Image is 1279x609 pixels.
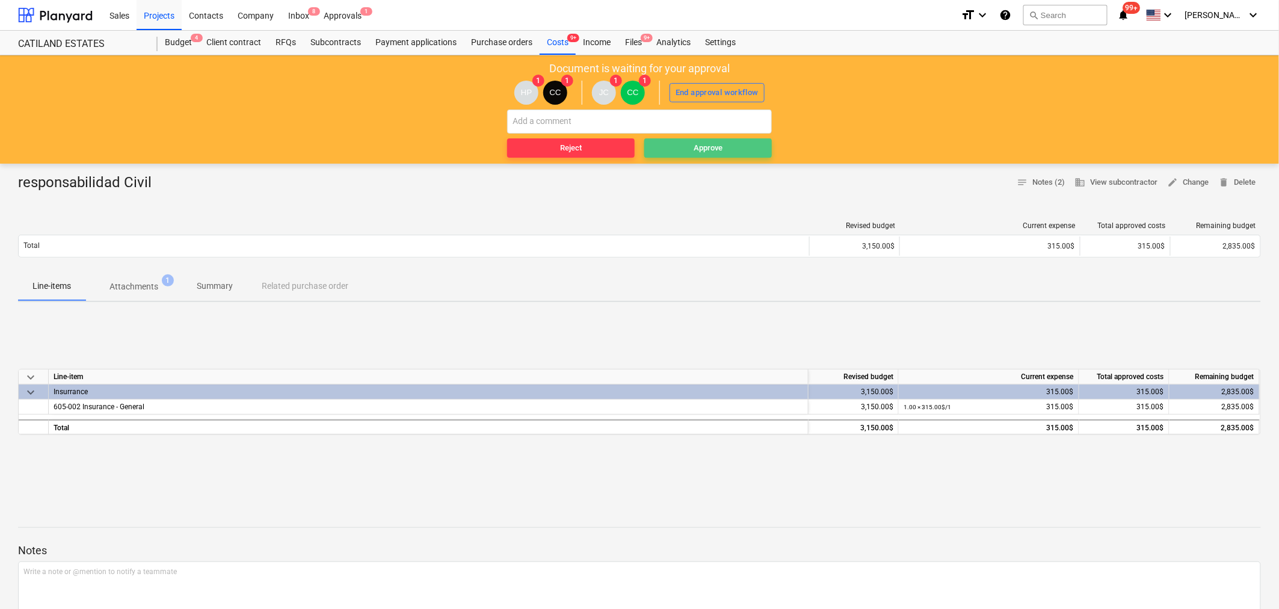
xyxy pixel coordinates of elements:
[1029,10,1038,20] span: search
[1023,5,1108,25] button: Search
[644,138,772,158] button: Approve
[109,280,158,293] p: Attachments
[670,83,765,102] button: End approval workflow
[809,400,899,415] div: 3,150.00$
[639,75,651,87] span: 1
[1170,385,1260,400] div: 2,835.00$
[567,34,579,42] span: 9+
[1075,176,1158,190] span: View subcontractor
[1168,177,1179,188] span: edit
[1012,173,1070,192] button: Notes (2)
[1070,173,1163,192] button: View subcontractor
[158,31,199,55] div: Budget
[191,34,203,42] span: 4
[1185,10,1245,20] span: [PERSON_NAME]
[49,369,809,385] div: Line-item
[549,61,730,76] p: Document is waiting for your approval
[32,280,71,292] p: Line-items
[618,31,649,55] a: Files9+
[621,81,645,105] div: Carlos Cedeno
[540,31,576,55] a: Costs9+
[1219,177,1230,188] span: delete
[1170,419,1260,434] div: 2,835.00$
[1137,403,1164,411] span: 315.00$
[676,86,759,100] div: End approval workflow
[549,88,561,97] span: CC
[199,31,268,55] a: Client contract
[1222,403,1254,411] span: 2,835.00$
[1214,173,1261,192] button: Delete
[521,88,532,97] span: HP
[1176,221,1256,230] div: Remaining budget
[1085,221,1166,230] div: Total approved costs
[904,404,951,410] small: 1.00 × 315.00$ / 1
[904,400,1074,415] div: 315.00$
[1080,236,1170,256] div: 315.00$
[1123,2,1141,14] span: 99+
[158,31,199,55] a: Budget4
[561,75,573,87] span: 1
[809,385,899,400] div: 3,150.00$
[610,75,622,87] span: 1
[1079,369,1170,385] div: Total approved costs
[23,370,38,385] span: keyboard_arrow_down
[18,543,1261,558] p: Notes
[576,31,618,55] a: Income
[1219,176,1256,190] span: Delete
[268,31,303,55] div: RFQs
[815,221,895,230] div: Revised budget
[303,31,368,55] a: Subcontracts
[514,81,538,105] div: Hercilia Palma
[904,385,1074,400] div: 315.00$
[1219,551,1279,609] div: Chat Widget
[560,141,582,155] div: Reject
[698,31,743,55] a: Settings
[23,241,40,251] p: Total
[905,242,1075,250] div: 315.00$
[1017,177,1028,188] span: notes
[961,8,975,22] i: format_size
[809,419,899,434] div: 3,150.00$
[543,81,567,105] div: Carlos Cedeno
[368,31,464,55] a: Payment applications
[1168,176,1209,190] span: Change
[23,385,38,400] span: keyboard_arrow_down
[162,274,174,286] span: 1
[592,81,616,105] div: Javier Cattan
[1017,176,1065,190] span: Notes (2)
[641,34,653,42] span: 9+
[1079,419,1170,434] div: 315.00$
[999,8,1011,22] i: Knowledge base
[197,280,233,292] p: Summary
[18,173,161,193] div: responsabilidad Civil
[507,110,772,134] input: Add a comment
[54,385,803,399] div: Insurrance
[809,236,899,256] div: 3,150.00$
[540,31,576,55] div: Costs
[54,403,144,411] span: 605-002 Insurance - General
[360,7,372,16] span: 1
[308,7,320,16] span: 8
[464,31,540,55] a: Purchase orders
[809,369,899,385] div: Revised budget
[507,138,635,158] button: Reject
[904,421,1074,436] div: 315.00$
[18,38,143,51] div: CATILAND ESTATES
[975,8,990,22] i: keyboard_arrow_down
[1163,173,1214,192] button: Change
[599,88,609,97] span: JC
[532,75,544,87] span: 1
[1161,8,1176,22] i: keyboard_arrow_down
[627,88,638,97] span: CC
[905,221,1076,230] div: Current expense
[649,31,698,55] a: Analytics
[1170,369,1260,385] div: Remaining budget
[1117,8,1129,22] i: notifications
